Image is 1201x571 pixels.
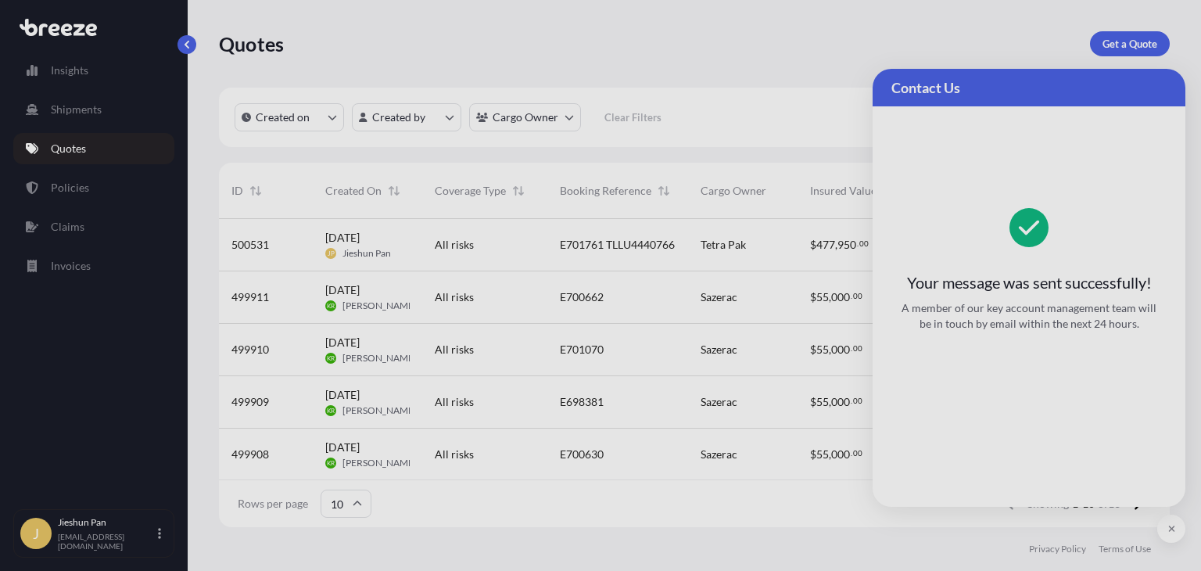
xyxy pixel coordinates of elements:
p: Jieshun Pan [58,516,155,529]
p: Insights [51,63,88,78]
span: KR [327,455,335,471]
span: All risks [435,237,474,253]
button: Clear Filters [589,105,676,130]
a: Claims [13,211,174,242]
p: Created on [256,110,310,125]
a: Invoices [13,250,174,282]
span: 499909 [231,394,269,410]
span: 000 [831,397,850,408]
button: Sort [509,181,528,200]
span: . [851,398,852,404]
span: 55 [816,449,829,460]
span: $ [810,292,816,303]
span: 500531 [231,237,269,253]
span: J [33,526,39,541]
span: $ [810,449,816,460]
span: All risks [435,447,474,462]
span: [PERSON_NAME] [342,457,417,469]
button: cargoOwner Filter options [469,103,581,131]
span: , [835,239,837,250]
span: JP [328,246,335,261]
span: 55 [816,292,829,303]
span: 00 [859,241,869,246]
span: All risks [435,342,474,357]
p: Quotes [51,141,86,156]
span: Contact Us [891,78,1167,97]
span: [PERSON_NAME] [342,404,417,417]
span: E700662 [560,289,604,305]
p: Clear Filters [604,110,661,125]
p: Shipments [51,102,102,117]
span: , [829,344,831,355]
a: Shipments [13,94,174,125]
span: 55 [816,344,829,355]
span: Sazerac [701,447,737,462]
span: A member of our key account management team will be in touch by email within the next 24 hours. [901,300,1157,332]
span: , [829,397,831,408]
span: 477 [816,239,835,250]
span: E700630 [560,447,604,462]
span: [DATE] [325,440,360,455]
span: [PERSON_NAME] [342,300,417,312]
p: Cargo Owner [493,110,558,125]
span: Insured Value [810,183,877,199]
span: 00 [853,346,862,351]
span: . [851,346,852,351]
span: 499908 [231,447,269,462]
span: [DATE] [325,387,360,403]
span: Your message was sent successfully! [907,271,1152,294]
span: [PERSON_NAME] [342,352,417,365]
span: 000 [831,292,850,303]
span: , [829,292,831,303]
span: . [851,293,852,299]
button: createdOn Filter options [235,103,344,131]
span: $ [810,397,816,408]
span: Coverage Type [435,183,506,199]
span: . [857,241,859,246]
a: Policies [13,172,174,203]
span: ID [231,183,243,199]
span: Booking Reference [560,183,651,199]
p: Quotes [219,31,284,56]
span: Sazerac [701,289,737,305]
span: Created On [325,183,382,199]
span: 950 [837,239,856,250]
span: . [851,451,852,456]
span: KR [327,298,335,314]
a: Quotes [13,133,174,164]
span: 000 [831,449,850,460]
p: Created by [372,110,425,125]
span: All risks [435,394,474,410]
span: 00 [853,398,862,404]
span: Jieshun Pan [342,247,391,260]
span: $ [810,239,816,250]
span: Sazerac [701,342,737,357]
button: Sort [654,181,673,200]
a: Privacy Policy [1029,543,1086,555]
button: Sort [246,181,265,200]
p: Get a Quote [1102,36,1157,52]
span: [DATE] [325,335,360,350]
span: 55 [816,397,829,408]
p: Invoices [51,258,91,274]
span: 000 [831,344,850,355]
button: createdBy Filter options [352,103,461,131]
span: KR [327,350,335,366]
span: E701761 TLLU4440766 [560,237,675,253]
span: [DATE] [325,282,360,298]
p: [EMAIL_ADDRESS][DOMAIN_NAME] [58,532,155,551]
span: $ [810,344,816,355]
span: 00 [853,293,862,299]
span: E701070 [560,342,604,357]
span: Cargo Owner [701,183,766,199]
span: 499910 [231,342,269,357]
a: Terms of Use [1099,543,1151,555]
span: Tetra Pak [701,237,746,253]
span: [DATE] [325,230,360,246]
span: All risks [435,289,474,305]
a: Get a Quote [1090,31,1170,56]
span: 499911 [231,289,269,305]
p: Claims [51,219,84,235]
